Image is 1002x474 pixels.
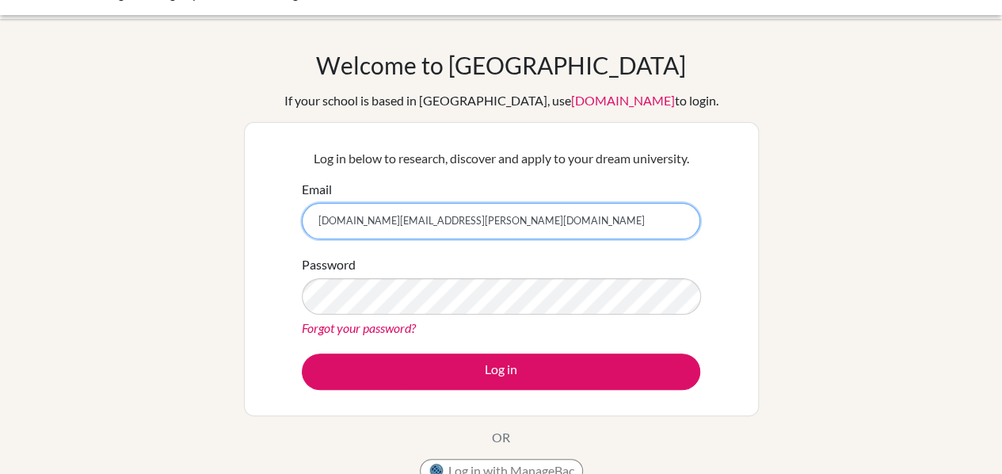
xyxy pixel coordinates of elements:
[302,320,416,335] a: Forgot your password?
[302,255,356,274] label: Password
[492,428,510,447] p: OR
[284,91,718,110] div: If your school is based in [GEOGRAPHIC_DATA], use to login.
[302,180,332,199] label: Email
[571,93,675,108] a: [DOMAIN_NAME]
[316,51,686,79] h1: Welcome to [GEOGRAPHIC_DATA]
[302,149,700,168] p: Log in below to research, discover and apply to your dream university.
[302,354,700,390] button: Log in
